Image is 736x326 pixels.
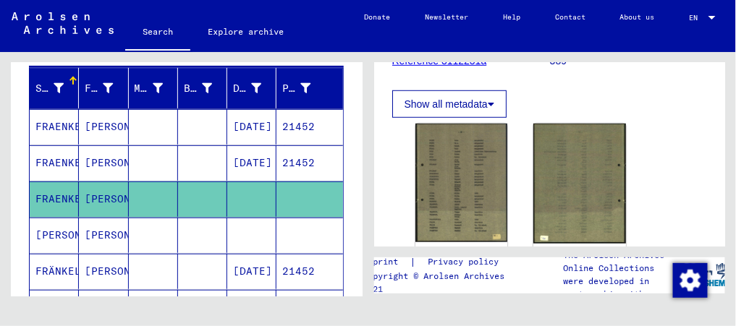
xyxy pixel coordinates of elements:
[79,254,128,289] mat-cell: [PERSON_NAME]
[79,290,128,325] mat-cell: [PERSON_NAME]
[282,77,329,100] div: Prisoner #
[12,12,114,34] img: Arolsen_neg.svg
[227,109,276,145] mat-cell: [DATE]
[30,68,79,108] mat-header-cell: Nachname
[564,275,681,301] p: were developed in partnership with
[184,77,230,100] div: Birth
[416,245,481,253] a: DocID: 82015869
[276,145,342,181] mat-cell: 21452
[564,249,681,275] p: The Arolsen Archives Online Collections
[233,77,279,100] div: Date of birth
[363,270,516,296] p: Copyright © Arolsen Archives, 2021
[30,218,79,253] mat-cell: [PERSON_NAME]
[79,181,128,217] mat-cell: [PERSON_NAME]
[233,82,318,95] font: Date of birth
[35,77,82,100] div: Surname
[410,254,416,270] font: |
[35,82,81,95] font: Surname
[85,82,137,95] font: Forename
[79,68,128,108] mat-header-cell: Vorname
[79,145,128,181] mat-cell: [PERSON_NAME]
[276,290,342,325] mat-cell: 21452
[178,68,227,108] mat-header-cell: Geburt‏
[673,263,708,298] img: Change consent
[30,181,79,217] mat-cell: FRAENKEL
[533,124,626,244] img: 002.jpg
[184,82,216,95] font: Birth
[79,218,128,253] mat-cell: [PERSON_NAME]
[227,254,276,289] mat-cell: [DATE]
[363,254,410,270] a: Imprint
[535,245,600,253] a: DocID: 82015869
[672,262,707,297] div: Change consent
[85,77,131,100] div: Forename
[30,145,79,181] mat-cell: FRAENKEL
[227,145,276,181] mat-cell: [DATE]
[30,254,79,289] mat-cell: FRÄNKEL
[227,68,276,108] mat-header-cell: Geburtsdatum
[276,109,342,145] mat-cell: 21452
[135,82,206,95] font: Maiden name
[392,90,507,118] button: Show all metadata
[282,82,347,95] font: Prisoner #
[415,124,508,242] img: 001.jpg
[125,14,190,52] a: Search
[690,14,706,22] span: EN
[79,109,128,145] mat-cell: [PERSON_NAME]
[30,290,79,325] mat-cell: FRÄNKEL
[276,254,342,289] mat-cell: 21452
[416,254,516,270] a: Privacy policy
[129,68,178,108] mat-header-cell: Geburtsname
[30,109,79,145] mat-cell: FRAENKEL
[135,77,181,100] div: Maiden name
[227,290,276,325] mat-cell: [DATE]
[190,14,301,49] a: Explore archive
[276,68,342,108] mat-header-cell: Prisoner #
[405,98,488,110] font: Show all metadata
